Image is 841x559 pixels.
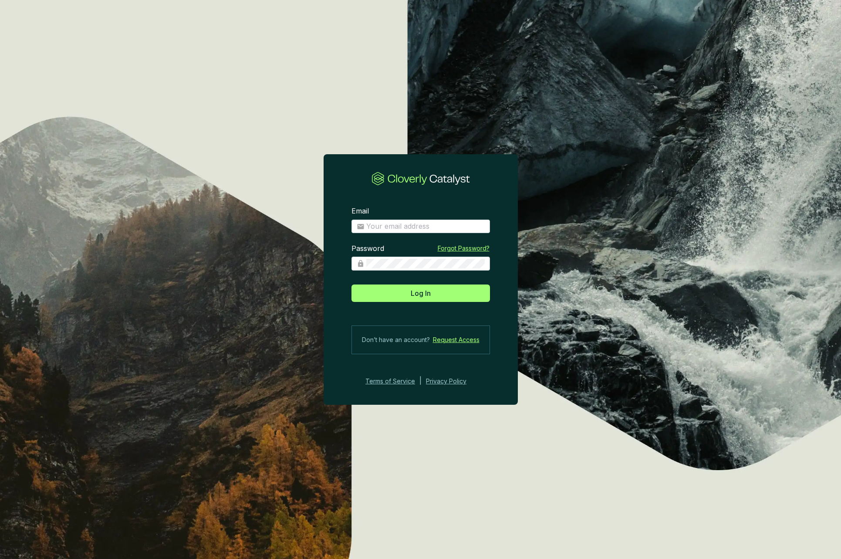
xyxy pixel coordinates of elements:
[351,285,490,302] button: Log In
[351,244,384,254] label: Password
[351,207,369,216] label: Email
[366,222,485,231] input: Email
[426,376,478,386] a: Privacy Policy
[363,376,415,386] a: Terms of Service
[438,244,490,253] a: Forgot Password?
[362,335,430,345] span: Don’t have an account?
[419,376,422,386] div: |
[366,259,485,268] input: Password
[411,288,431,298] span: Log In
[433,335,480,345] a: Request Access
